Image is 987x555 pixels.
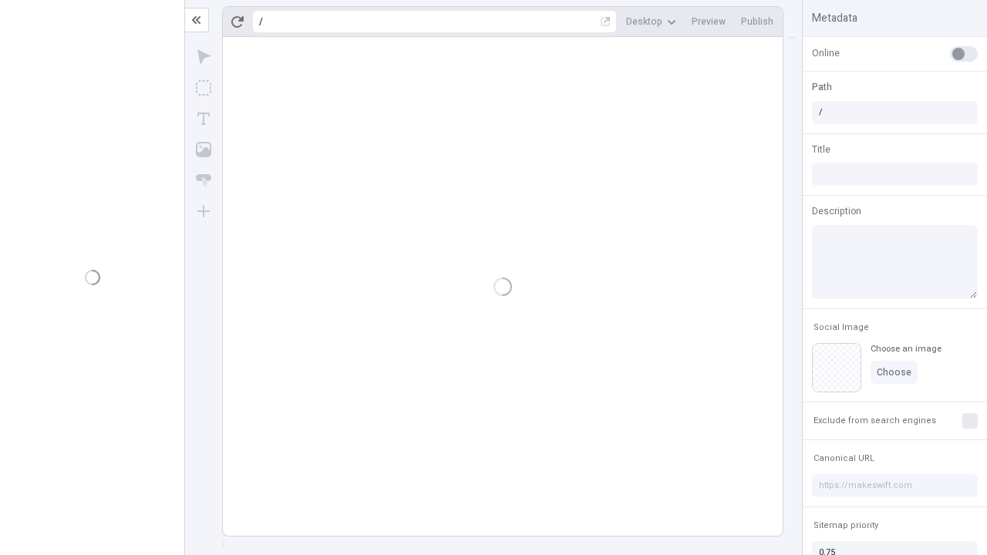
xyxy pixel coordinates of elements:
div: / [259,15,263,28]
button: Box [190,74,217,102]
button: Choose [871,361,918,384]
button: Text [190,105,217,133]
span: Path [812,80,832,94]
div: Choose an image [871,343,942,355]
button: Canonical URL [810,449,878,468]
button: Publish [735,10,780,33]
span: Publish [741,15,773,28]
button: Exclude from search engines [810,412,939,430]
button: Button [190,166,217,194]
span: Online [812,46,840,60]
span: Preview [692,15,726,28]
span: Exclude from search engines [814,415,936,426]
input: https://makeswift.com [812,474,978,497]
span: Choose [877,366,911,378]
span: Desktop [626,15,662,28]
span: Canonical URL [814,452,874,464]
span: Sitemap priority [814,520,878,531]
span: Social Image [814,321,869,333]
button: Desktop [620,10,682,33]
button: Sitemap priority [810,516,881,535]
button: Preview [686,10,732,33]
span: Title [812,143,830,156]
button: Social Image [810,318,872,337]
span: Description [812,204,861,218]
button: Image [190,136,217,163]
